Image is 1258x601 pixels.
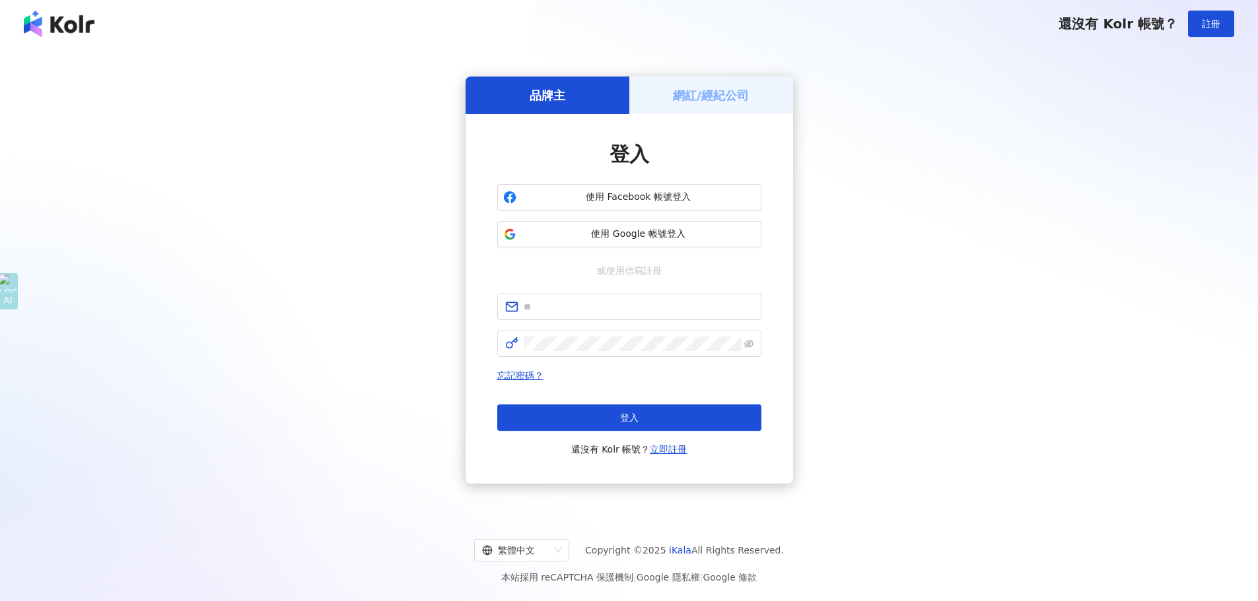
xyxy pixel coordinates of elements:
[673,87,749,104] h5: 網紅/經紀公司
[633,572,637,583] span: |
[620,412,639,423] span: 登入
[522,228,755,241] span: 使用 Google 帳號登入
[703,572,757,583] a: Google 條款
[497,404,761,431] button: 登入
[744,339,753,348] span: eye-invisible
[585,542,784,558] span: Copyright © 2025 All Rights Reserved.
[482,540,549,561] div: 繁體中文
[1059,16,1177,32] span: 還沒有 Kolr 帳號？
[497,370,543,381] a: 忘記密碼？
[497,221,761,247] button: 使用 Google 帳號登入
[1202,18,1220,29] span: 註冊
[497,184,761,210] button: 使用 Facebook 帳號登入
[610,142,649,166] span: 登入
[571,441,687,457] span: 還沒有 Kolr 帳號？
[669,545,691,555] a: iKala
[1188,11,1234,37] button: 註冊
[24,11,94,37] img: logo
[522,191,755,204] span: 使用 Facebook 帳號登入
[700,572,703,583] span: |
[588,263,671,278] span: 或使用信箱註冊
[650,444,687,455] a: 立即註冊
[501,569,757,585] span: 本站採用 reCAPTCHA 保護機制
[530,87,565,104] h5: 品牌主
[637,572,700,583] a: Google 隱私權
